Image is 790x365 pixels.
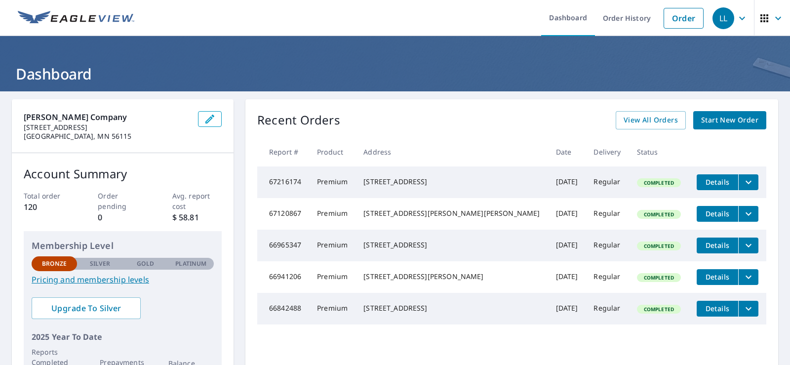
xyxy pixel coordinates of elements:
[586,230,629,261] td: Regular
[638,211,680,218] span: Completed
[24,201,73,213] p: 120
[697,206,738,222] button: detailsBtn-67120867
[548,261,586,293] td: [DATE]
[638,306,680,313] span: Completed
[703,304,732,313] span: Details
[172,191,222,211] p: Avg. report cost
[363,177,540,187] div: [STREET_ADDRESS]
[309,261,355,293] td: Premium
[701,114,758,126] span: Start New Order
[548,166,586,198] td: [DATE]
[586,293,629,324] td: Regular
[697,174,738,190] button: detailsBtn-67216174
[629,137,689,166] th: Status
[257,198,309,230] td: 67120867
[703,177,732,187] span: Details
[548,137,586,166] th: Date
[24,191,73,201] p: Total order
[257,230,309,261] td: 66965347
[363,272,540,282] div: [STREET_ADDRESS][PERSON_NAME]
[697,269,738,285] button: detailsBtn-66941206
[309,230,355,261] td: Premium
[703,241,732,250] span: Details
[309,293,355,324] td: Premium
[638,179,680,186] span: Completed
[586,137,629,166] th: Delivery
[586,198,629,230] td: Regular
[363,208,540,218] div: [STREET_ADDRESS][PERSON_NAME][PERSON_NAME]
[703,272,732,282] span: Details
[24,123,190,132] p: [STREET_ADDRESS]
[616,111,686,129] a: View All Orders
[172,211,222,223] p: $ 58.81
[355,137,548,166] th: Address
[664,8,704,29] a: Order
[548,198,586,230] td: [DATE]
[175,259,206,268] p: Platinum
[738,206,758,222] button: filesDropdownBtn-67120867
[738,269,758,285] button: filesDropdownBtn-66941206
[624,114,678,126] span: View All Orders
[98,211,147,223] p: 0
[42,259,67,268] p: Bronze
[738,238,758,253] button: filesDropdownBtn-66965347
[703,209,732,218] span: Details
[309,166,355,198] td: Premium
[257,261,309,293] td: 66941206
[712,7,734,29] div: LL
[12,64,778,84] h1: Dashboard
[257,137,309,166] th: Report #
[309,198,355,230] td: Premium
[548,230,586,261] td: [DATE]
[137,259,154,268] p: Gold
[586,261,629,293] td: Regular
[738,301,758,317] button: filesDropdownBtn-66842488
[39,303,133,314] span: Upgrade To Silver
[98,191,147,211] p: Order pending
[24,165,222,183] p: Account Summary
[24,132,190,141] p: [GEOGRAPHIC_DATA], MN 56115
[363,303,540,313] div: [STREET_ADDRESS]
[90,259,111,268] p: Silver
[257,111,340,129] p: Recent Orders
[738,174,758,190] button: filesDropdownBtn-67216174
[32,331,214,343] p: 2025 Year To Date
[257,166,309,198] td: 67216174
[586,166,629,198] td: Regular
[32,297,141,319] a: Upgrade To Silver
[697,238,738,253] button: detailsBtn-66965347
[693,111,766,129] a: Start New Order
[638,274,680,281] span: Completed
[32,239,214,252] p: Membership Level
[18,11,134,26] img: EV Logo
[697,301,738,317] button: detailsBtn-66842488
[32,274,214,285] a: Pricing and membership levels
[309,137,355,166] th: Product
[24,111,190,123] p: [PERSON_NAME] Company
[363,240,540,250] div: [STREET_ADDRESS]
[638,243,680,249] span: Completed
[548,293,586,324] td: [DATE]
[257,293,309,324] td: 66842488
